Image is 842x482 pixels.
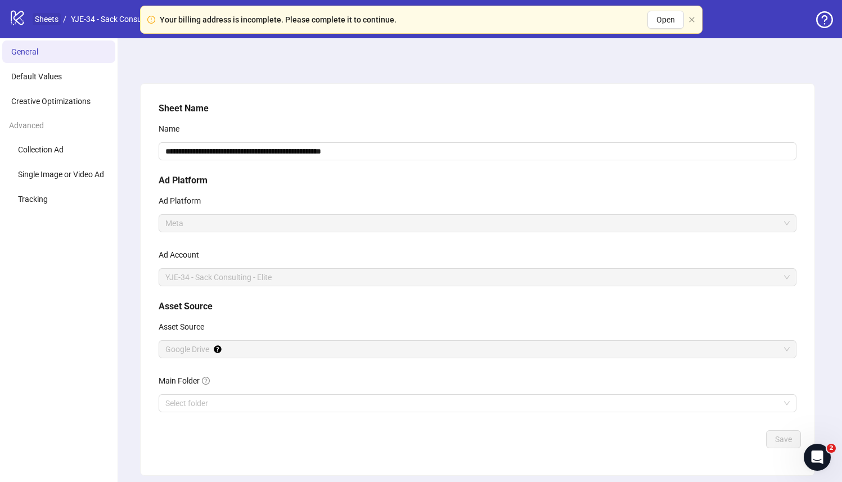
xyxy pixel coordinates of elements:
a: YJE-34 - Sack Consulting - Elite Launch Sheet - Resilia [69,13,257,25]
div: Tooltip anchor [213,344,223,354]
span: Meta [165,215,790,232]
div: Your billing address is incomplete. Please complete it to continue. [160,13,397,26]
span: Collection Ad [18,145,64,154]
span: General [11,47,38,56]
span: Default Values [11,72,62,81]
input: Name [159,142,796,160]
li: / [63,13,66,25]
button: close [688,16,695,24]
button: Save [766,430,801,448]
label: Ad Platform [159,192,208,210]
span: question-circle [816,11,833,28]
h5: Sheet Name [159,102,796,115]
span: 2 [827,444,836,453]
span: Creative Optimizations [11,97,91,106]
h5: Asset Source [159,300,796,313]
span: Tracking [18,195,48,204]
span: Google Drive [165,341,790,358]
label: Name [159,120,187,138]
h5: Ad Platform [159,174,796,187]
label: Main Folder [159,372,217,390]
span: YJE-34 - Sack Consulting - Elite [165,269,790,286]
iframe: Intercom live chat [804,444,831,471]
span: question-circle [202,377,210,385]
label: Asset Source [159,318,211,336]
span: Single Image or Video Ad [18,170,104,179]
span: exclamation-circle [147,16,155,24]
label: Ad Account [159,246,206,264]
span: Open [656,15,675,24]
span: close [688,16,695,23]
a: Sheets [33,13,61,25]
button: Open [647,11,684,29]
